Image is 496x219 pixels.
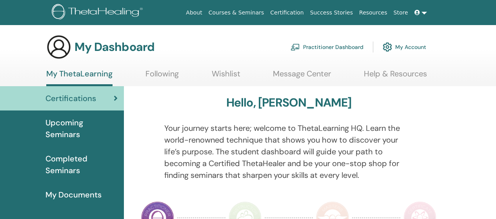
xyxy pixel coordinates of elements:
[164,122,414,181] p: Your journey starts here; welcome to ThetaLearning HQ. Learn the world-renowned technique that sh...
[205,5,267,20] a: Courses & Seminars
[145,69,179,84] a: Following
[74,40,154,54] h3: My Dashboard
[212,69,240,84] a: Wishlist
[364,69,427,84] a: Help & Resources
[52,4,145,22] img: logo.png
[356,5,391,20] a: Resources
[45,189,102,201] span: My Documents
[183,5,205,20] a: About
[46,34,71,60] img: generic-user-icon.jpg
[45,117,118,140] span: Upcoming Seminars
[45,92,96,104] span: Certifications
[291,43,300,51] img: chalkboard-teacher.svg
[383,40,392,54] img: cog.svg
[273,69,331,84] a: Message Center
[307,5,356,20] a: Success Stories
[383,38,426,56] a: My Account
[267,5,307,20] a: Certification
[291,38,363,56] a: Practitioner Dashboard
[45,153,118,176] span: Completed Seminars
[391,5,411,20] a: Store
[46,69,113,86] a: My ThetaLearning
[226,96,352,110] h3: Hello, [PERSON_NAME]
